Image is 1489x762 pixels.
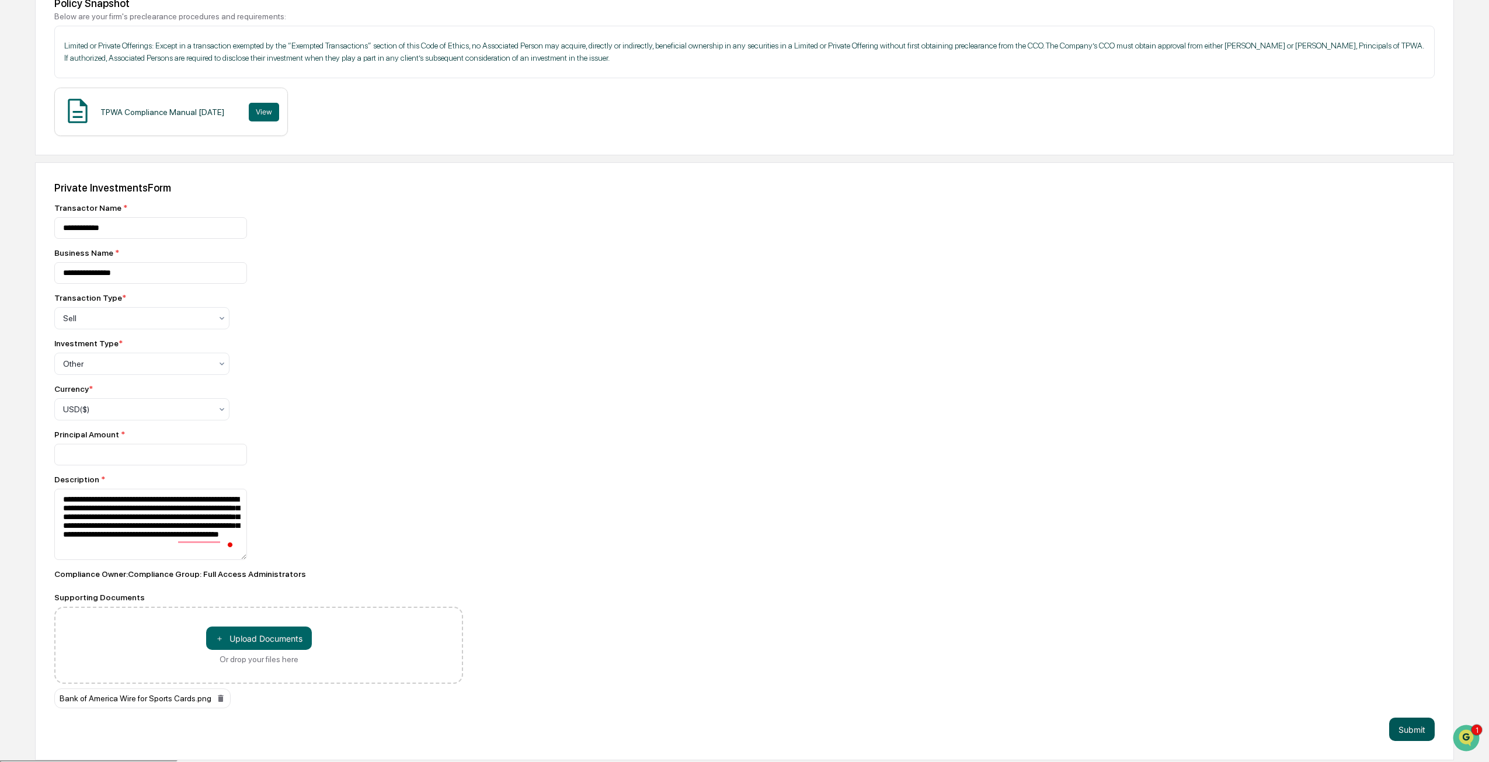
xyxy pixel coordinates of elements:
span: Attestations [96,207,145,219]
div: Supporting Documents [54,593,463,602]
div: Private Investments Form [54,182,1435,194]
img: 4531339965365_218c74b014194aa58b9b_72.jpg [25,89,46,110]
span: Data Lookup [23,229,74,241]
div: Or drop your files here [220,655,298,664]
a: Powered byPylon [82,258,141,267]
div: Compliance Owner : Compliance Group: Full Access Administrators [54,569,463,579]
span: • [97,159,101,168]
div: Business Name [54,248,463,258]
div: Transactor Name [54,203,463,213]
button: Start new chat [199,93,213,107]
textarea: To enrich screen reader interactions, please activate Accessibility in Grammarly extension settings [54,489,247,560]
div: Past conversations [12,130,78,139]
div: Start new chat [53,89,192,101]
img: Document Icon [63,96,92,126]
div: Investment Type [54,339,123,348]
button: Or drop your files here [206,627,312,650]
div: TPWA Compliance Manual [DATE] [100,107,224,117]
div: We're available if you need us! [53,101,161,110]
a: 🖐️Preclearance [7,203,80,224]
img: 1746055101610-c473b297-6a78-478c-a979-82029cc54cd1 [12,89,33,110]
img: 1746055101610-c473b297-6a78-478c-a979-82029cc54cd1 [23,159,33,169]
div: 🔎 [12,231,21,240]
div: 🖐️ [12,208,21,218]
button: See all [181,127,213,141]
button: Submit [1389,718,1435,741]
span: [PERSON_NAME] [36,159,95,168]
p: How can we help? [12,25,213,43]
span: Preclearance [23,207,75,219]
div: Below are your firm's preclearance procedures and requirements: [54,12,1435,21]
div: Principal Amount [54,430,463,439]
span: Pylon [116,258,141,267]
a: 🔎Data Lookup [7,225,78,246]
div: Currency [54,384,93,394]
button: View [249,103,279,121]
div: Bank of America Wire for Sports Cards.png [54,688,231,708]
p: Limited or Private Offerings: Except in a transaction exempted by the “Exempted Transactions” sec... [64,40,1425,64]
div: Transaction Type [54,293,126,302]
img: Dave Feldman [12,148,30,166]
div: Description [54,475,463,484]
a: 🗄️Attestations [80,203,149,224]
div: 🗄️ [85,208,94,218]
iframe: Open customer support [1452,723,1483,755]
span: [DATE] [103,159,127,168]
span: ＋ [215,633,224,644]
